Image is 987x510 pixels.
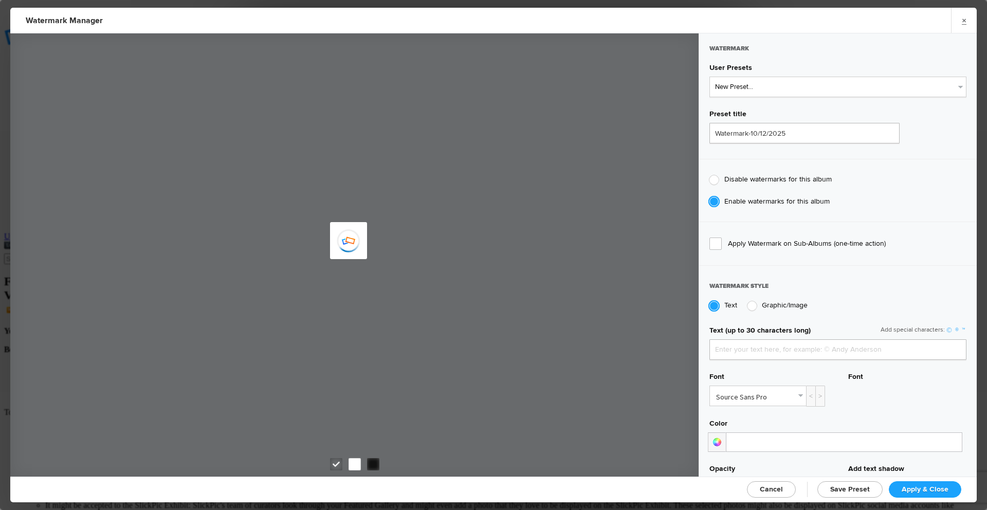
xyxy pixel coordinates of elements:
[724,301,737,309] span: Text
[747,481,796,498] a: Cancel
[709,123,900,143] input: Name for your Watermark Preset
[709,326,811,339] span: Text (up to 30 characters long)
[709,238,966,250] span: Apply Watermark on Sub-Albums (one-time action)
[954,326,960,335] a: ®
[817,481,883,498] a: Save Preset
[848,372,863,386] span: Font
[709,110,746,123] span: Preset title
[815,386,825,407] div: >
[724,197,830,206] span: Enable watermarks for this album
[709,282,769,299] span: Watermark style
[945,326,954,335] a: ©
[881,326,966,335] div: Add special characters:
[806,386,816,407] div: <
[848,464,904,478] span: Add text shadow
[724,175,832,184] span: Disable watermarks for this album
[709,45,749,62] span: Watermark
[709,464,735,478] span: Opacity
[709,372,724,386] span: Font
[960,326,966,335] a: ™
[760,485,783,494] span: Cancel
[830,485,870,494] span: Save Preset
[709,339,966,360] input: Enter your text here, for example: © Andy Anderson
[902,485,948,494] span: Apply & Close
[889,481,961,498] a: Apply & Close
[710,386,806,406] a: Source Sans Pro
[951,8,977,33] a: ×
[762,301,808,309] span: Graphic/Image
[709,419,727,432] span: Color
[26,8,633,33] h2: Watermark Manager
[709,63,752,77] span: User Presets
